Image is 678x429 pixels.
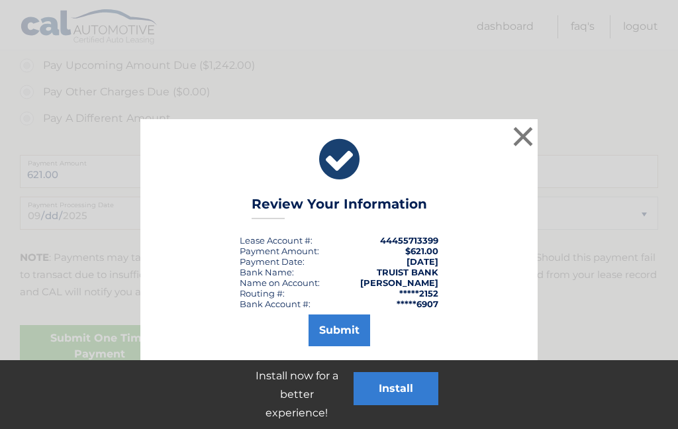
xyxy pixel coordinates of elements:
[240,299,311,309] div: Bank Account #:
[240,256,305,267] div: :
[240,246,319,256] div: Payment Amount:
[377,267,438,277] strong: TRUIST BANK
[309,314,370,346] button: Submit
[240,367,354,422] p: Install now for a better experience!
[380,235,438,246] strong: 44455713399
[240,267,294,277] div: Bank Name:
[240,256,303,267] span: Payment Date
[354,372,438,405] button: Install
[405,246,438,256] span: $621.00
[240,235,313,246] div: Lease Account #:
[407,256,438,267] span: [DATE]
[252,196,427,219] h3: Review Your Information
[510,123,536,150] button: ×
[240,288,285,299] div: Routing #:
[360,277,438,288] strong: [PERSON_NAME]
[240,277,320,288] div: Name on Account:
